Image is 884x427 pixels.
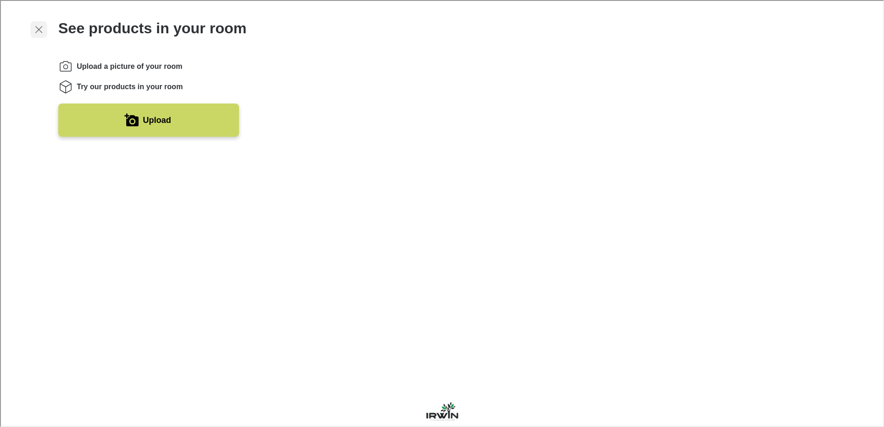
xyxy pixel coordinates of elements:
[142,112,170,127] label: Upload
[76,81,182,91] span: Try our products in your room
[76,61,181,71] span: Upload a picture of your room
[57,58,238,93] ol: Instructions
[57,103,238,136] button: Upload a picture of your room
[404,401,478,420] a: Visit Irwin Tiles homepage
[30,20,46,37] button: Exit visualizer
